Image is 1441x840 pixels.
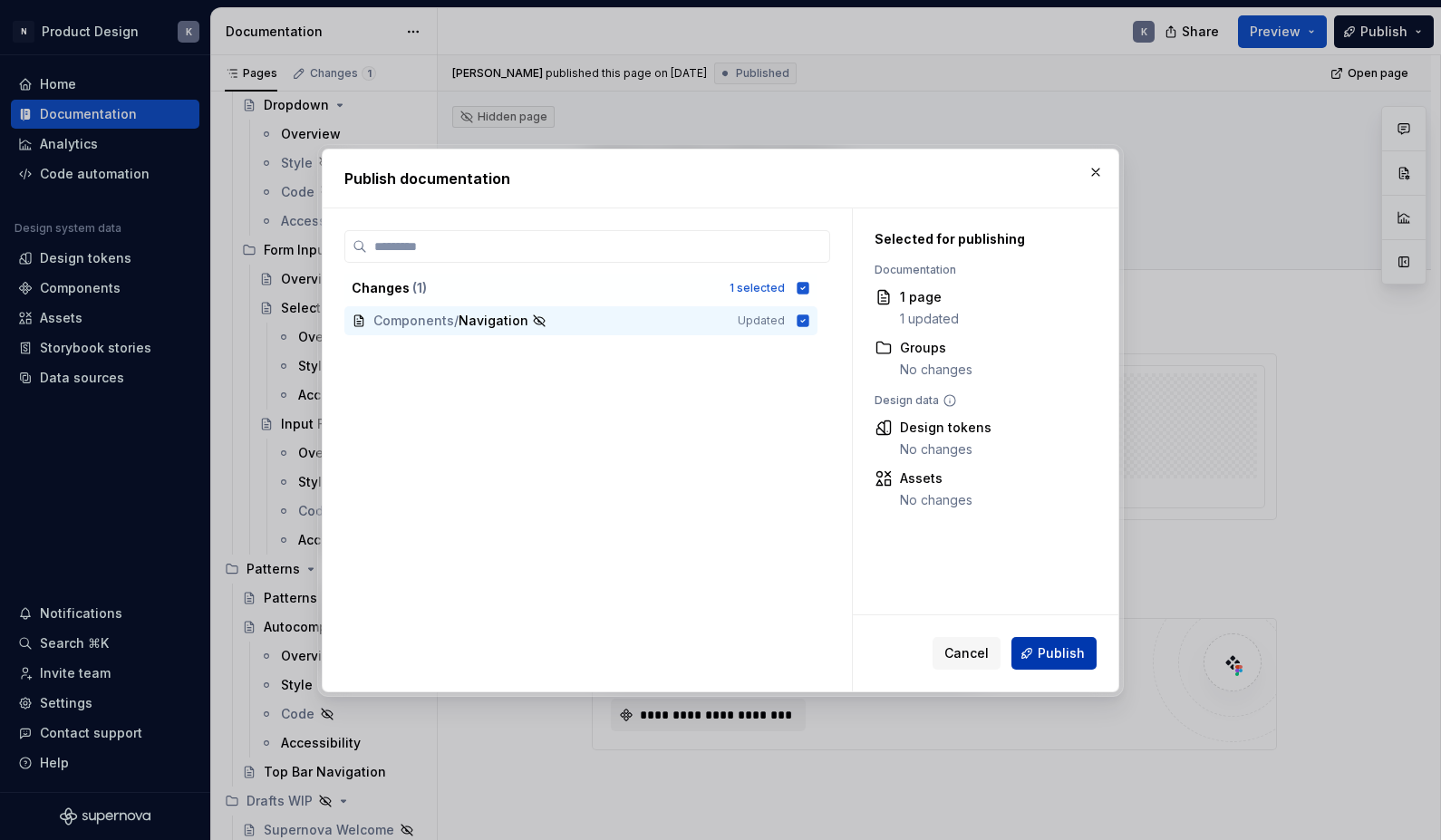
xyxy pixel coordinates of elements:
div: No changes [900,440,991,459]
div: 1 page [900,288,959,306]
div: 1 selected [730,281,785,295]
div: 1 updated [900,310,959,328]
div: Documentation [875,263,1088,277]
div: Design tokens [900,419,991,437]
span: Components [373,312,454,330]
div: Selected for publishing [875,230,1088,248]
h2: Publish documentation [344,168,1097,189]
div: No changes [900,361,972,379]
span: Updated [738,314,785,328]
div: Changes [352,279,719,297]
div: Assets [900,469,972,488]
div: Design data [875,393,1088,408]
span: Navigation [459,312,528,330]
button: Publish [1011,637,1097,670]
span: Publish [1038,644,1085,662]
div: No changes [900,491,972,509]
span: Cancel [944,644,989,662]
button: Cancel [933,637,1001,670]
div: Groups [900,339,972,357]
span: / [454,312,459,330]
span: ( 1 ) [412,280,427,295]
